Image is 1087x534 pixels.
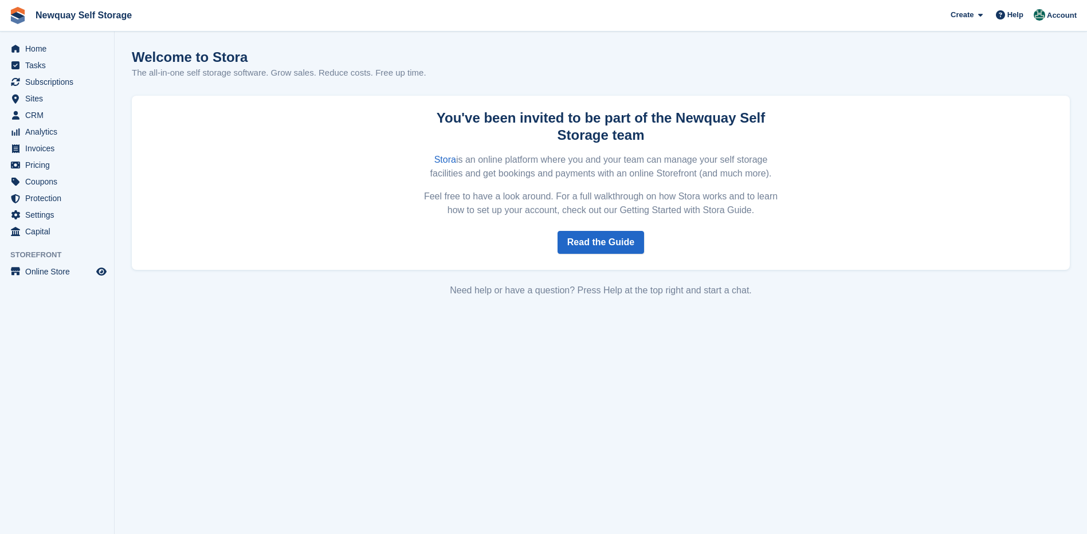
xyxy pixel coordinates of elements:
[132,284,1070,297] div: Need help or have a question? Press Help at the top right and start a chat.
[132,49,426,65] h1: Welcome to Stora
[25,124,94,140] span: Analytics
[6,174,108,190] a: menu
[25,107,94,123] span: CRM
[1034,9,1045,21] img: JON
[6,140,108,156] a: menu
[558,231,644,254] a: Read the Guide
[420,190,782,217] p: Feel free to have a look around. For a full walkthrough on how Stora works and to learn how to se...
[25,57,94,73] span: Tasks
[95,265,108,278] a: Preview store
[6,264,108,280] a: menu
[6,207,108,223] a: menu
[437,110,765,143] strong: You've been invited to be part of the Newquay Self Storage team
[25,91,94,107] span: Sites
[9,7,26,24] img: stora-icon-8386f47178a22dfd0bd8f6a31ec36ba5ce8667c1dd55bd0f319d3a0aa187defe.svg
[25,190,94,206] span: Protection
[25,207,94,223] span: Settings
[434,155,456,164] a: Stora
[6,124,108,140] a: menu
[25,157,94,173] span: Pricing
[951,9,974,21] span: Create
[1007,9,1023,21] span: Help
[25,41,94,57] span: Home
[6,91,108,107] a: menu
[25,264,94,280] span: Online Store
[25,140,94,156] span: Invoices
[10,249,114,261] span: Storefront
[6,157,108,173] a: menu
[420,153,782,180] p: is an online platform where you and your team can manage your self storage facilities and get boo...
[31,6,136,25] a: Newquay Self Storage
[6,74,108,90] a: menu
[1047,10,1077,21] span: Account
[25,174,94,190] span: Coupons
[6,41,108,57] a: menu
[6,57,108,73] a: menu
[25,74,94,90] span: Subscriptions
[6,107,108,123] a: menu
[132,66,426,80] p: The all-in-one self storage software. Grow sales. Reduce costs. Free up time.
[25,223,94,239] span: Capital
[6,190,108,206] a: menu
[6,223,108,239] a: menu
